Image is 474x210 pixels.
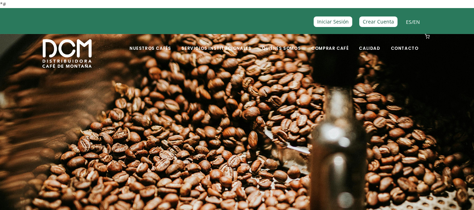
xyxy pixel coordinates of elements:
[406,19,412,25] a: ES
[355,35,384,51] a: Calidad
[387,35,423,51] a: Contacto
[258,35,305,51] a: Quiénes Somos
[314,16,352,27] a: Iniciar Sesión
[125,35,175,51] a: Nuestros Cafés
[413,19,420,25] a: EN
[406,18,420,26] span: /
[177,35,255,51] a: Servicios Institucionales
[359,16,398,27] a: Crear Cuenta
[307,35,353,51] a: Comprar Café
